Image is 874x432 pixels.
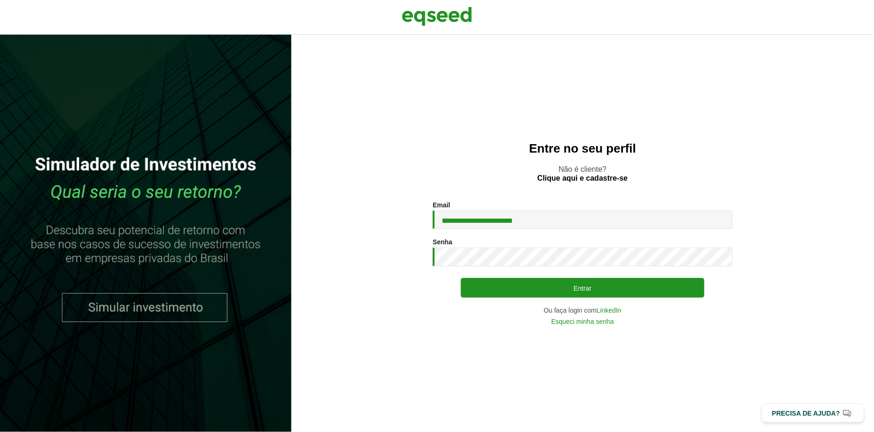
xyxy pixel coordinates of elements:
[310,142,855,155] h2: Entre no seu perfil
[402,5,472,28] img: EqSeed Logo
[597,307,622,314] a: LinkedIn
[433,307,733,314] div: Ou faça login com
[433,202,450,208] label: Email
[310,165,855,183] p: Não é cliente?
[551,318,614,325] a: Esqueci minha senha
[433,239,452,245] label: Senha
[538,175,628,182] a: Clique aqui e cadastre-se
[461,278,704,298] button: Entrar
